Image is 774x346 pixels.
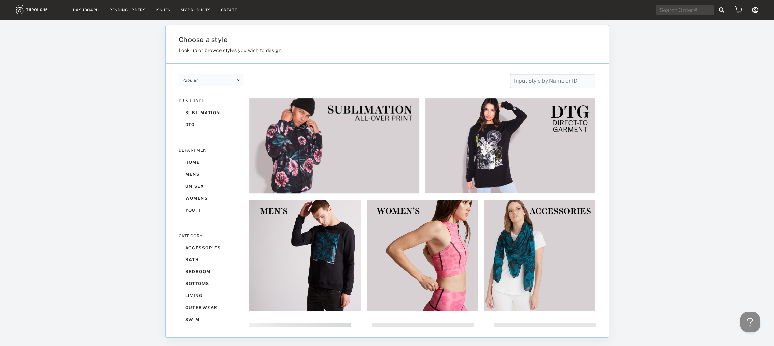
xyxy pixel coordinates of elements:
[179,254,243,266] div: bath
[253,327,264,338] img: style_designer_badgeMockup.svg
[510,74,595,88] input: Input Style by Name or ID
[740,312,760,332] iframe: Toggle Customer Support
[16,5,63,14] img: logo.1c10ca64.svg
[179,204,243,216] div: youth
[735,6,742,13] img: icon_cart.dab5cea1.svg
[179,74,243,86] div: popular
[249,200,361,312] img: 0ffe952d-58dc-476c-8a0e-7eab160e7a7d.jpg
[179,325,243,337] div: tops
[179,302,243,314] div: outerwear
[221,8,237,12] a: Create
[181,8,211,12] a: My Products
[179,47,525,53] h3: Look up or browse styles you wish to design.
[179,98,243,103] div: PRINT TYPE
[179,278,243,290] div: bottoms
[109,8,145,12] a: Pending Orders
[179,180,243,192] div: unisex
[179,314,243,325] div: swim
[73,8,99,12] a: Dashboard
[156,8,170,12] a: Issues
[179,233,243,238] div: CATEGORY
[656,5,714,15] input: Search Order #
[179,156,243,168] div: home
[179,192,243,204] div: womens
[484,200,596,312] img: 1a4a84dd-fa74-4cbf-a7e7-fd3c0281d19c.jpg
[179,242,243,254] div: accessories
[366,200,478,312] img: b885dc43-4427-4fb9-87dd-0f776fe79185.jpg
[179,290,243,302] div: living
[179,148,243,153] div: DEPARTMENT
[179,36,525,44] h1: Choose a style
[179,119,243,131] div: dtg
[179,266,243,278] div: bedroom
[425,98,596,194] img: 2e253fe2-a06e-4c8d-8f72-5695abdd75b9.jpg
[497,327,509,338] img: style_designer_badgeMockup.svg
[375,327,387,338] img: style_designer_badgeMockup.svg
[249,98,420,194] img: 6ec95eaf-68e2-44b2-82ac-2cbc46e75c33.jpg
[179,107,243,119] div: sublimation
[179,168,243,180] div: mens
